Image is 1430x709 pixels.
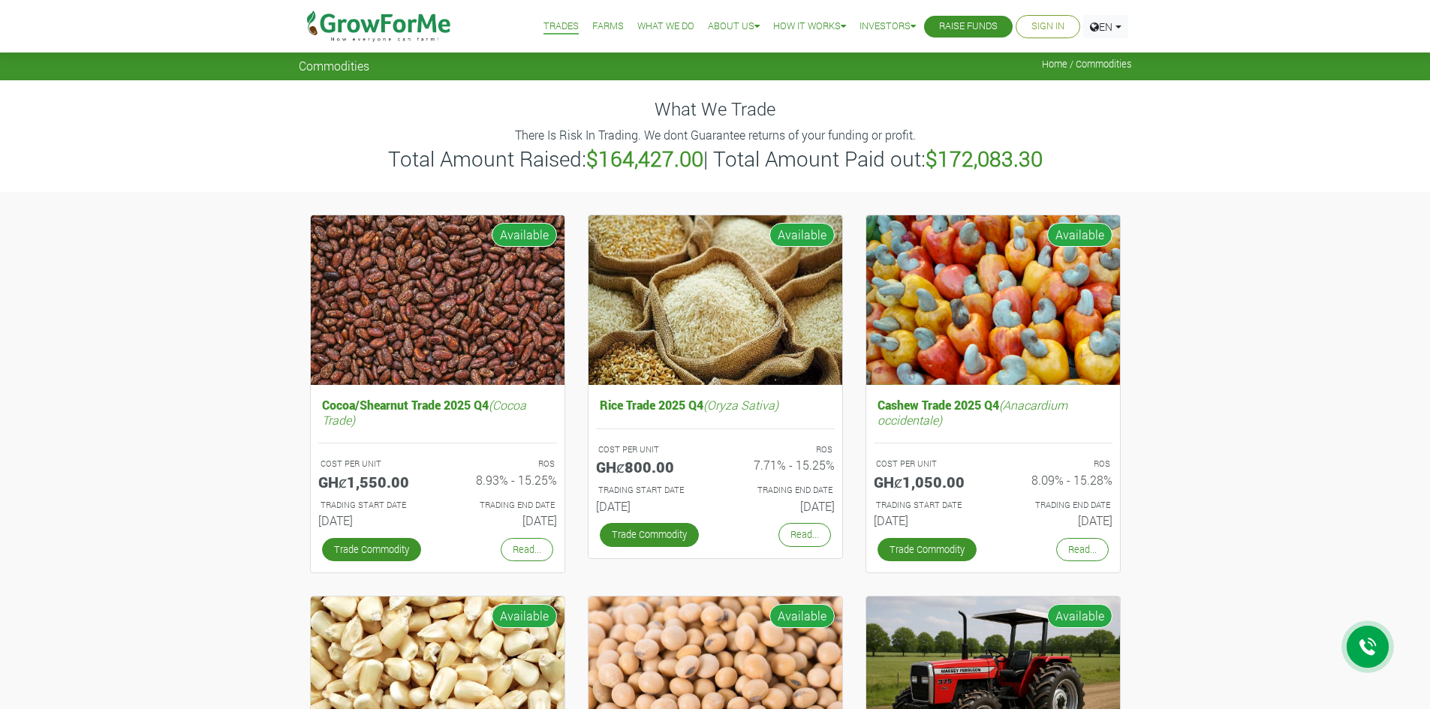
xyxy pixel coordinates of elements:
[321,499,424,512] p: Estimated Trading Start Date
[451,458,555,470] p: ROS
[878,538,977,561] a: Trade Commodity
[876,458,980,470] p: COST PER UNIT
[769,604,835,628] span: Available
[878,397,1067,427] i: (Anacardium occidentale)
[321,458,424,470] p: COST PER UNIT
[492,604,557,628] span: Available
[322,538,421,561] a: Trade Commodity
[598,484,702,497] p: Estimated Trading Start Date
[492,223,557,247] span: Available
[1047,604,1112,628] span: Available
[874,394,1112,533] a: Cashew Trade 2025 Q4(Anacardium occidentale) COST PER UNIT GHȼ1,050.00 ROS 8.09% - 15.28% TRADING...
[703,397,778,413] i: (Oryza Sativa)
[451,499,555,512] p: Estimated Trading End Date
[1007,499,1110,512] p: Estimated Trading End Date
[501,538,553,561] a: Read...
[543,19,579,35] a: Trades
[1031,19,1064,35] a: Sign In
[322,397,526,427] i: (Cocoa Trade)
[1083,15,1128,38] a: EN
[708,19,760,35] a: About Us
[773,19,846,35] a: How it Works
[874,394,1112,430] h5: Cashew Trade 2025 Q4
[637,19,694,35] a: What We Do
[769,223,835,247] span: Available
[311,215,564,386] img: growforme image
[596,394,835,416] h5: Rice Trade 2025 Q4
[589,215,842,386] img: growforme image
[600,523,699,546] a: Trade Commodity
[939,19,998,35] a: Raise Funds
[1056,538,1109,561] a: Read...
[727,499,835,513] h6: [DATE]
[1042,59,1132,70] span: Home / Commodities
[318,394,557,430] h5: Cocoa/Shearnut Trade 2025 Q4
[1004,513,1112,527] h6: [DATE]
[778,523,831,546] a: Read...
[876,499,980,512] p: Estimated Trading Start Date
[592,19,624,35] a: Farms
[301,126,1130,144] p: There Is Risk In Trading. We dont Guarantee returns of your funding or profit.
[1007,458,1110,470] p: ROS
[299,59,369,73] span: Commodities
[729,443,832,456] p: ROS
[1047,223,1112,247] span: Available
[318,513,426,527] h6: [DATE]
[318,473,426,491] h5: GHȼ1,550.00
[860,19,916,35] a: Investors
[449,473,557,487] h6: 8.93% - 15.25%
[318,394,557,533] a: Cocoa/Shearnut Trade 2025 Q4(Cocoa Trade) COST PER UNIT GHȼ1,550.00 ROS 8.93% - 15.25% TRADING ST...
[866,215,1120,386] img: growforme image
[727,458,835,472] h6: 7.71% - 15.25%
[301,146,1130,172] h3: Total Amount Raised: | Total Amount Paid out:
[926,145,1043,173] b: $172,083.30
[874,473,982,491] h5: GHȼ1,050.00
[596,394,835,519] a: Rice Trade 2025 Q4(Oryza Sativa) COST PER UNIT GHȼ800.00 ROS 7.71% - 15.25% TRADING START DATE [D...
[598,443,702,456] p: COST PER UNIT
[596,499,704,513] h6: [DATE]
[729,484,832,497] p: Estimated Trading End Date
[1004,473,1112,487] h6: 8.09% - 15.28%
[449,513,557,527] h6: [DATE]
[596,458,704,476] h5: GHȼ800.00
[299,98,1132,120] h4: What We Trade
[586,145,703,173] b: $164,427.00
[874,513,982,527] h6: [DATE]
